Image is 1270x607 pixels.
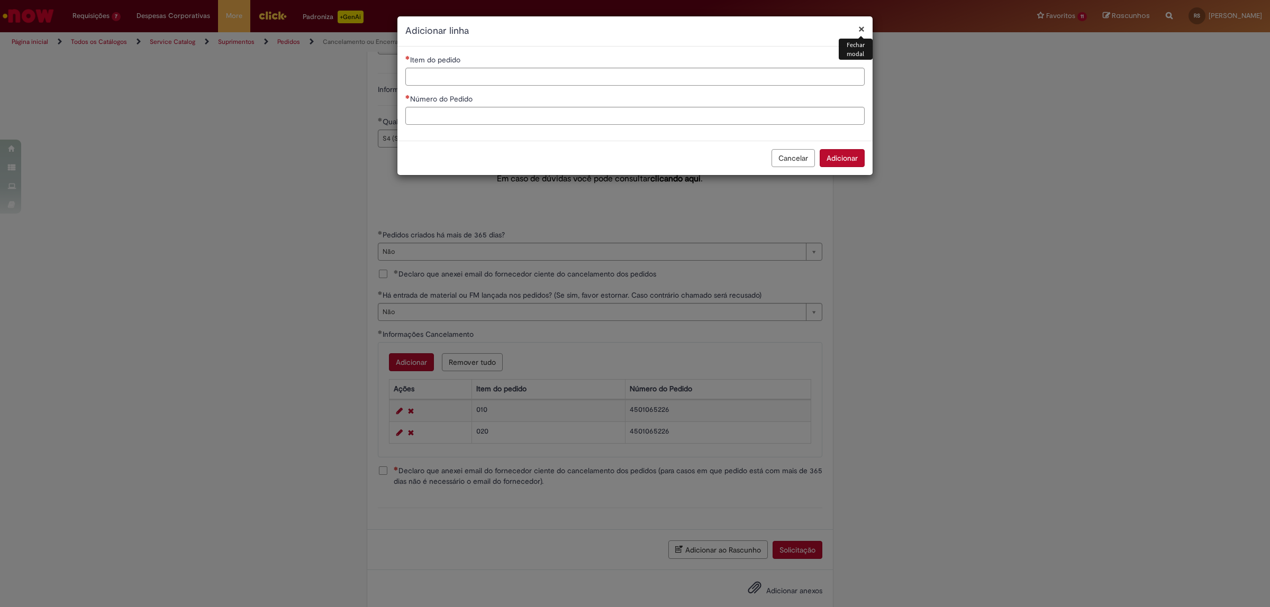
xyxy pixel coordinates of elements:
[405,24,865,38] h2: Adicionar linha
[410,55,462,65] span: Item do pedido
[839,39,873,60] div: Fechar modal
[772,149,815,167] button: Cancelar
[410,94,475,104] span: Número do Pedido
[405,95,410,99] span: Necessários
[820,149,865,167] button: Adicionar
[405,68,865,86] input: Item do pedido
[405,107,865,125] input: Número do Pedido
[858,23,865,34] button: Fechar modal
[405,56,410,60] span: Necessários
